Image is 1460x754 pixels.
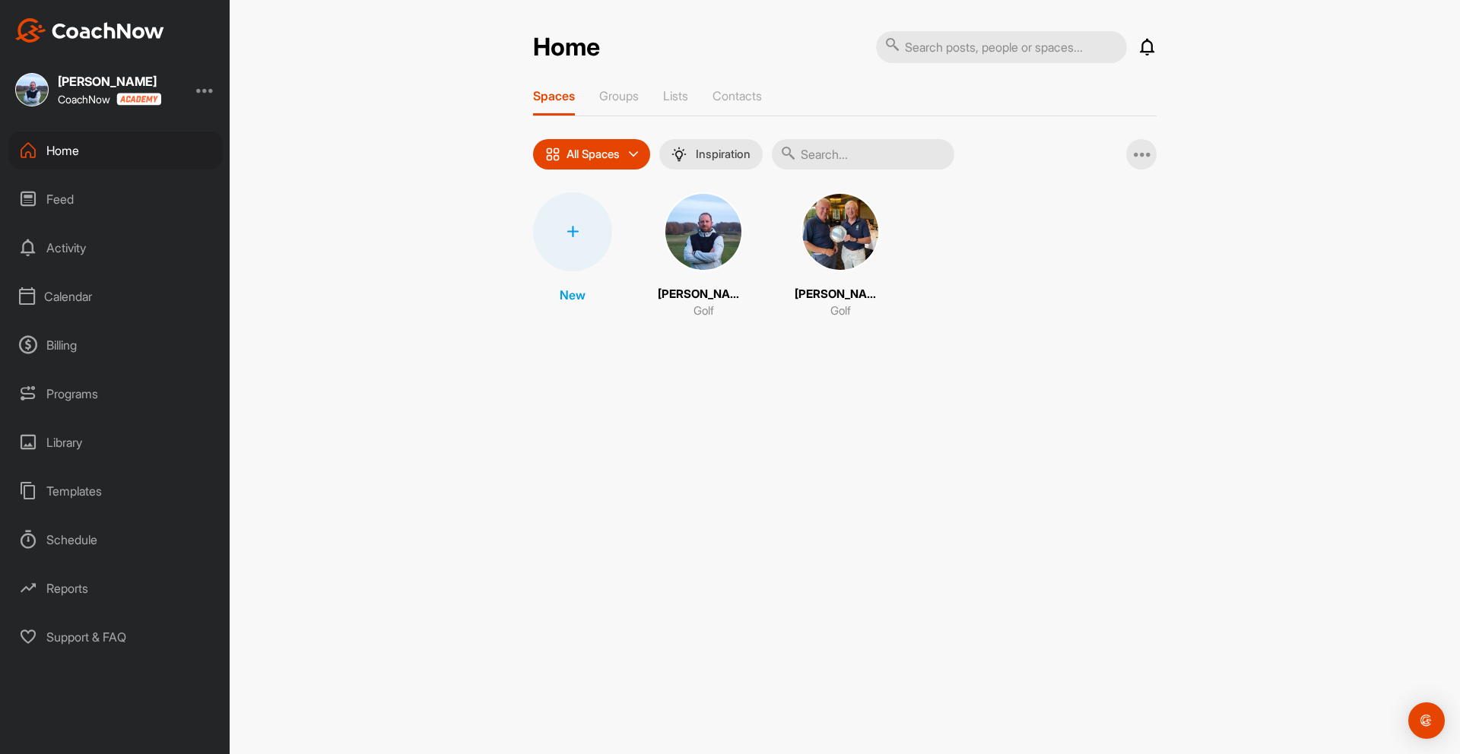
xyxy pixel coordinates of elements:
img: square_d881fa767b2e1dbe4520accaeb21a48b.jpg [15,73,49,106]
input: Search posts, people or spaces... [876,31,1127,63]
div: Support & FAQ [8,618,223,656]
a: [PERSON_NAME]Golf [658,192,749,320]
img: CoachNow [15,18,164,43]
img: square_e1490c38da60e4a42131a3abd4950f75.jpg [801,192,880,271]
div: Reports [8,569,223,607]
div: [PERSON_NAME] [58,75,161,87]
input: Search... [772,139,954,169]
p: Golf [830,303,851,320]
img: CoachNow acadmey [116,93,161,106]
p: All Spaces [567,148,620,160]
img: square_d881fa767b2e1dbe4520accaeb21a48b.jpg [664,192,743,271]
div: Feed [8,180,223,218]
div: Activity [8,229,223,267]
p: Groups [599,88,639,103]
h2: Home [533,33,600,62]
p: Golf [693,303,714,320]
img: icon [545,147,560,162]
div: Billing [8,326,223,364]
p: New [560,286,586,304]
p: Contacts [713,88,762,103]
img: menuIcon [671,147,687,162]
p: Spaces [533,88,575,103]
div: Schedule [8,521,223,559]
div: Open Intercom Messenger [1408,702,1445,739]
p: [PERSON_NAME] [658,286,749,303]
div: Home [8,131,223,169]
p: Inspiration [696,148,751,160]
div: Calendar [8,277,223,315]
div: CoachNow [58,93,161,106]
div: Programs [8,375,223,413]
div: Templates [8,472,223,510]
p: [PERSON_NAME] [795,286,886,303]
a: [PERSON_NAME]Golf [795,192,886,320]
p: Lists [663,88,688,103]
div: Library [8,423,223,461]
